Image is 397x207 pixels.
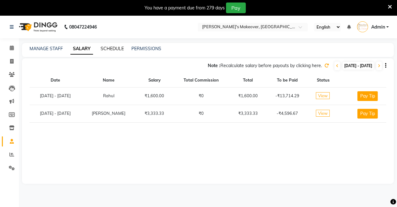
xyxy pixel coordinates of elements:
[69,18,97,36] b: 08047224946
[136,73,172,87] th: Salary
[357,109,378,119] button: Pay Tip
[101,46,124,51] a: SCHEDULE
[30,46,63,51] a: MANAGE STAFF
[30,87,81,105] td: [DATE] - [DATE]
[136,87,172,105] td: ₹1,600.00
[230,105,266,122] td: ₹3,333.33
[208,63,220,68] span: Note :
[173,87,230,105] td: ₹0
[343,62,374,70] span: [DATE] - [DATE]
[230,87,266,105] td: ₹1,600.00
[208,62,322,69] div: Recalculate salary before payouts by clicking here.
[226,3,246,13] button: Pay
[357,91,378,101] button: Pay Tip
[145,5,225,11] div: You have a payment due from 279 days
[173,73,230,87] th: Total Commission
[30,73,81,87] th: Date
[371,24,385,30] span: Admin
[30,105,81,122] td: [DATE] - [DATE]
[70,43,93,55] a: SALARY
[266,73,308,87] th: To be Paid
[81,105,136,122] td: [PERSON_NAME]
[81,87,136,105] td: Rahul
[316,92,330,99] span: View
[173,105,230,122] td: ₹0
[16,18,59,36] img: logo
[308,73,339,87] th: Status
[131,46,161,51] a: PERMISSIONS
[357,21,368,32] img: Admin
[316,110,330,117] span: View
[230,73,266,87] th: Total
[266,105,308,122] td: -₹4,596.67
[266,87,308,105] td: -₹13,714.29
[81,73,136,87] th: Name
[136,105,172,122] td: ₹3,333.33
